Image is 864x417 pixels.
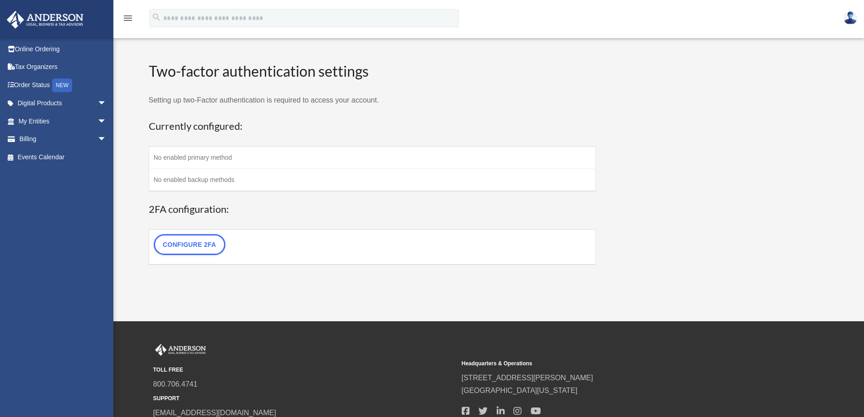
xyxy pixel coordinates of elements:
[153,344,208,356] img: Anderson Advisors Platinum Portal
[6,148,120,166] a: Events Calendar
[462,387,578,394] a: [GEOGRAPHIC_DATA][US_STATE]
[122,16,133,24] a: menu
[98,112,116,131] span: arrow_drop_down
[6,40,120,58] a: Online Ordering
[149,202,596,216] h3: 2FA configuration:
[149,94,596,107] p: Setting up two-Factor authentication is required to access your account.
[52,78,72,92] div: NEW
[149,147,596,169] td: No enabled primary method
[462,359,764,368] small: Headquarters & Operations
[153,365,455,375] small: TOLL FREE
[154,234,225,255] a: Configure 2FA
[149,119,596,133] h3: Currently configured:
[122,13,133,24] i: menu
[149,169,596,191] td: No enabled backup methods
[6,58,120,76] a: Tax Organizers
[844,11,857,25] img: User Pic
[6,130,120,148] a: Billingarrow_drop_down
[98,130,116,149] span: arrow_drop_down
[6,94,120,113] a: Digital Productsarrow_drop_down
[149,61,596,82] h2: Two-factor authentication settings
[153,394,455,403] small: SUPPORT
[153,409,276,417] a: [EMAIL_ADDRESS][DOMAIN_NAME]
[151,12,161,22] i: search
[4,11,86,29] img: Anderson Advisors Platinum Portal
[153,380,198,388] a: 800.706.4741
[98,94,116,113] span: arrow_drop_down
[462,374,593,382] a: [STREET_ADDRESS][PERSON_NAME]
[6,76,120,94] a: Order StatusNEW
[6,112,120,130] a: My Entitiesarrow_drop_down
